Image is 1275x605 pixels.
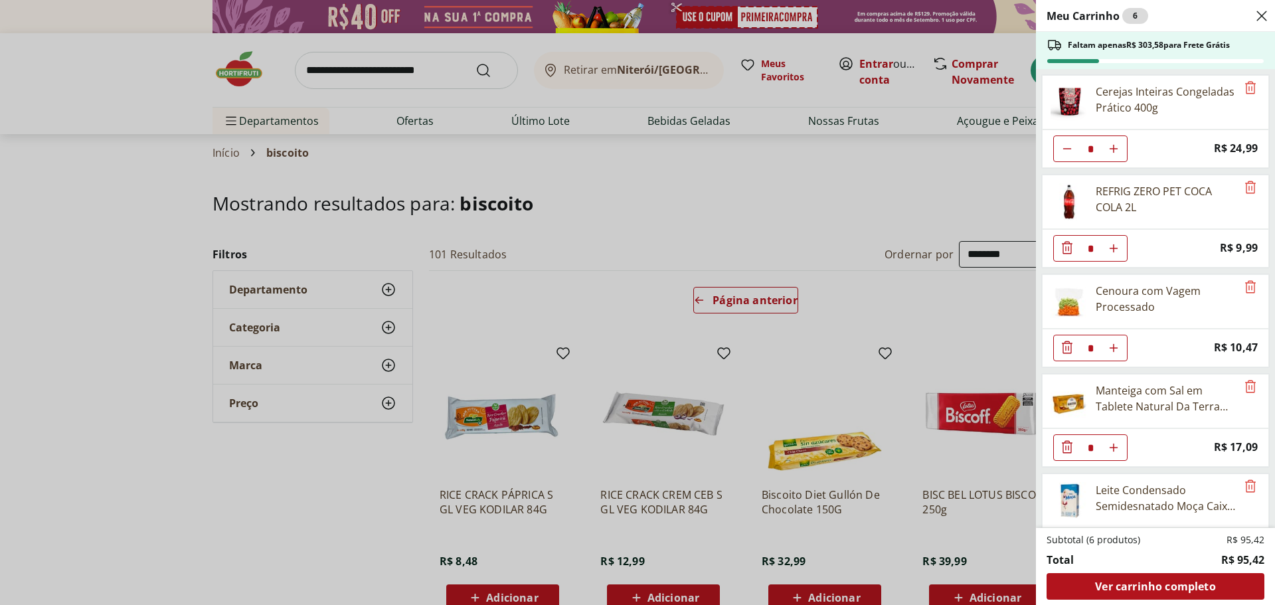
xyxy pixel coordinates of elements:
button: Aumentar Quantidade [1100,335,1127,361]
button: Remove [1242,80,1258,96]
div: Leite Condensado Semidesnatado Moça Caixa Nestlé 395g [1096,482,1236,514]
div: Cenoura com Vagem Processado [1096,283,1236,315]
span: R$ 95,42 [1221,552,1264,568]
a: Ver carrinho completo [1047,573,1264,600]
button: Diminuir Quantidade [1054,335,1080,361]
img: Principal [1051,183,1088,220]
button: Aumentar Quantidade [1100,235,1127,262]
input: Quantidade Atual [1080,136,1100,161]
span: R$ 17,09 [1214,438,1258,456]
button: Remove [1242,379,1258,395]
div: 6 [1122,8,1148,24]
img: Principal [1051,84,1088,121]
span: Ver carrinho completo [1095,581,1215,592]
h2: Meu Carrinho [1047,8,1148,24]
span: R$ 9,99 [1220,239,1258,257]
input: Quantidade Atual [1080,435,1100,460]
img: Principal [1051,482,1088,519]
button: Remove [1242,280,1258,296]
span: R$ 24,99 [1214,139,1258,157]
span: Subtotal (6 produtos) [1047,533,1140,547]
div: Cerejas Inteiras Congeladas Prático 400g [1096,84,1236,116]
button: Remove [1242,479,1258,495]
div: Manteiga com Sal em Tablete Natural Da Terra 200g [1096,383,1236,414]
span: Faltam apenas R$ 303,58 para Frete Grátis [1068,40,1230,50]
button: Remove [1242,180,1258,196]
span: R$ 10,47 [1214,339,1258,357]
span: R$ 95,42 [1227,533,1264,547]
input: Quantidade Atual [1080,236,1100,261]
img: Principal [1051,383,1088,420]
button: Diminuir Quantidade [1054,235,1080,262]
button: Aumentar Quantidade [1100,434,1127,461]
span: Total [1047,552,1074,568]
button: Aumentar Quantidade [1100,135,1127,162]
button: Diminuir Quantidade [1054,135,1080,162]
button: Diminuir Quantidade [1054,434,1080,461]
div: REFRIG ZERO PET COCA COLA 2L [1096,183,1236,215]
input: Quantidade Atual [1080,335,1100,361]
img: Principal [1051,283,1088,320]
